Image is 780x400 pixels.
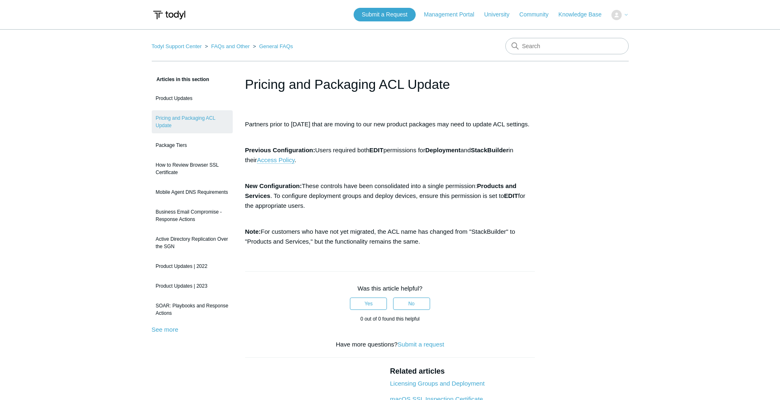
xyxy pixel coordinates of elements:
strong: Deployment [425,147,461,153]
a: Management Portal [424,10,482,19]
a: Submit a request [398,341,444,348]
strong: EDIT [369,147,383,153]
a: SOAR: Playbooks and Response Actions [152,298,233,321]
button: This article was not helpful [393,298,430,310]
a: Access Policy [257,156,294,164]
p: Users required both permissions for and in their . [245,145,535,175]
button: This article was helpful [350,298,387,310]
input: Search [505,38,629,54]
strong: Previous Configuration: [245,147,315,153]
a: See more [152,326,178,333]
a: Product Updates | 2022 [152,258,233,274]
div: Have more questions? [245,340,535,349]
p: Partners prior to [DATE] that are moving to our new product packages may need to update ACL setti... [245,119,535,139]
span: Was this article helpful? [358,285,423,292]
p: These controls have been consolidated into a single permission: . To configure deployment groups ... [245,181,535,221]
a: How to Review Browser SSL Certificate [152,157,233,180]
a: Submit a Request [354,8,416,21]
a: Community [519,10,557,19]
a: General FAQs [259,43,293,49]
a: Package Tiers [152,137,233,153]
a: Mobile Agent DNS Requirements [152,184,233,200]
li: Todyl Support Center [152,43,204,49]
li: General FAQs [251,43,293,49]
a: Knowledge Base [558,10,610,19]
a: Product Updates [152,91,233,106]
a: Licensing Groups and Deployment [390,380,484,387]
strong: StackBuilder [471,147,509,153]
p: For customers who have not yet migrated, the ACL name has changed from "StackBuilder" to "Product... [245,227,535,247]
img: Todyl Support Center Help Center home page [152,7,187,23]
strong: Note: [245,228,261,235]
a: FAQs and Other [211,43,250,49]
a: University [484,10,517,19]
span: 0 out of 0 found this helpful [360,316,419,322]
span: Articles in this section [152,77,209,82]
a: Pricing and Packaging ACL Update [152,110,233,133]
a: Product Updates | 2023 [152,278,233,294]
h1: Pricing and Packaging ACL Update [245,74,535,94]
strong: EDIT [504,192,518,199]
h2: Related articles [390,366,535,377]
a: Active Directory Replication Over the SGN [152,231,233,254]
li: FAQs and Other [203,43,251,49]
a: Todyl Support Center [152,43,202,49]
a: Business Email Compromise - Response Actions [152,204,233,227]
strong: New Configuration: [245,182,302,189]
